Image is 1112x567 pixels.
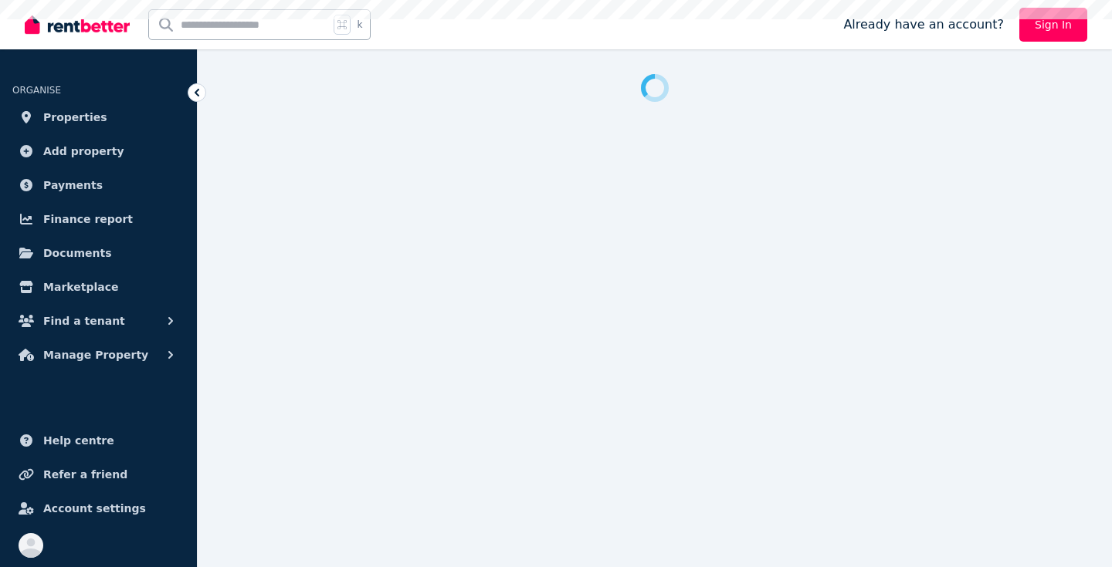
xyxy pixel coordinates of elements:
a: Refer a friend [12,459,185,490]
span: k [357,19,362,31]
span: Find a tenant [43,312,125,330]
a: Properties [12,102,185,133]
a: Sign In [1019,8,1087,42]
a: Account settings [12,493,185,524]
a: Payments [12,170,185,201]
span: Payments [43,176,103,194]
img: RentBetter [25,13,130,36]
span: Already have an account? [843,15,1004,34]
span: Documents [43,244,112,262]
span: Properties [43,108,107,127]
span: Help centre [43,431,114,450]
span: Manage Property [43,346,148,364]
button: Manage Property [12,339,185,370]
a: Help centre [12,425,185,456]
span: Account settings [43,499,146,518]
span: Add property [43,142,124,160]
span: Refer a friend [43,465,127,484]
span: Finance report [43,210,133,228]
span: Marketplace [43,278,118,296]
a: Add property [12,136,185,167]
span: ORGANISE [12,85,61,96]
a: Finance report [12,204,185,235]
a: Marketplace [12,272,185,302]
button: Find a tenant [12,305,185,336]
a: Documents [12,238,185,268]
